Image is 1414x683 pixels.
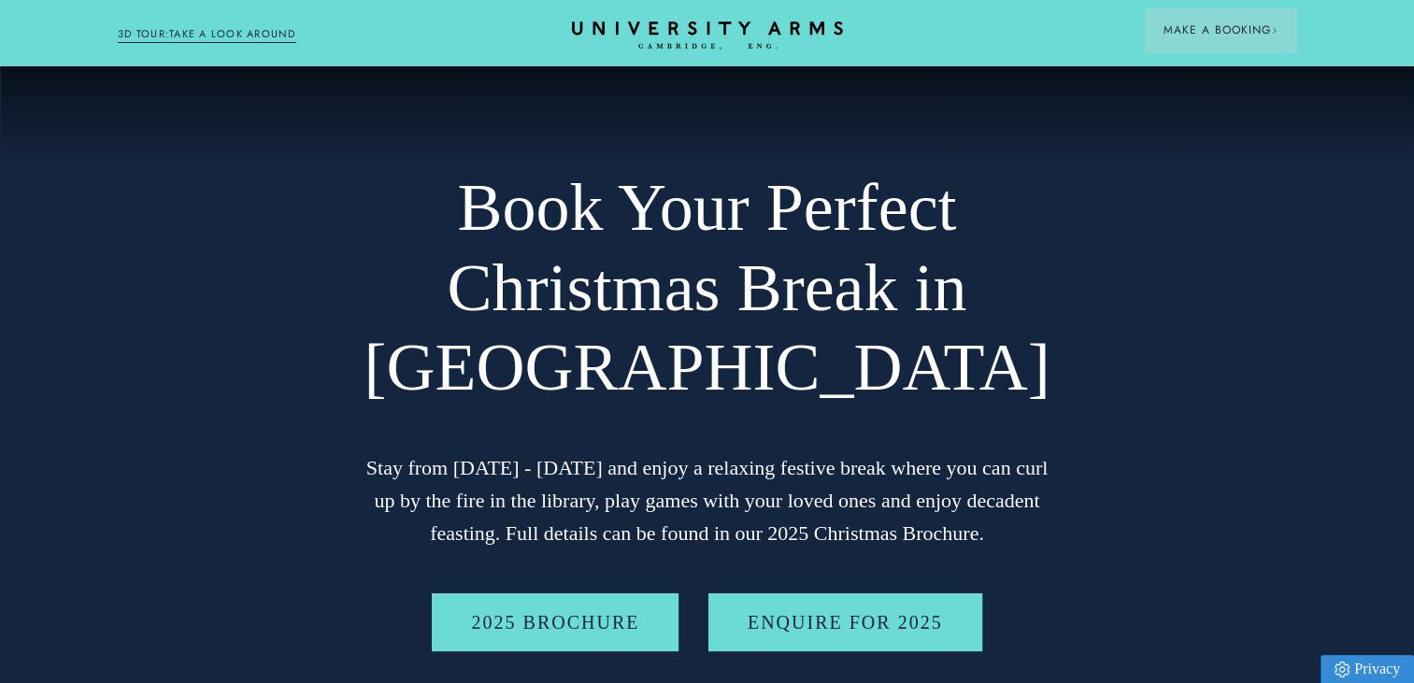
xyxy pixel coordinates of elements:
[1321,655,1414,683] a: Privacy
[432,593,678,651] a: 2025 BROCHURE
[708,593,982,651] a: Enquire for 2025
[1164,21,1278,38] span: Make a Booking
[1335,662,1350,677] img: Privacy
[572,21,843,50] a: Home
[1145,7,1296,52] button: Make a BookingArrow icon
[353,168,1061,408] h1: Book Your Perfect Christmas Break in [GEOGRAPHIC_DATA]
[118,26,296,43] a: 3D TOUR:TAKE A LOOK AROUND
[353,451,1061,550] p: Stay from [DATE] - [DATE] and enjoy a relaxing festive break where you can curl up by the fire in...
[1271,27,1278,34] img: Arrow icon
